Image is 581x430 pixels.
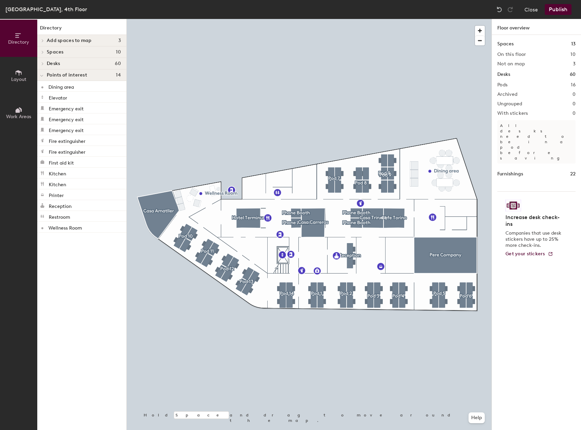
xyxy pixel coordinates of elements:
[505,200,521,211] img: Sticker logo
[505,251,553,257] a: Get your stickers
[116,72,121,78] span: 14
[573,61,576,67] h2: 3
[505,230,563,249] p: Companies that use desk stickers have up to 25% more check-ins.
[49,93,67,101] p: Elevator
[570,71,576,78] h1: 60
[49,169,66,177] p: Kitchen
[497,92,517,97] h2: Archived
[47,72,87,78] span: Points of interest
[47,38,92,43] span: Add spaces to map
[49,158,74,166] p: First aid kit
[48,223,82,231] p: Wellness Room
[497,52,526,57] h2: On this floor
[49,212,70,220] p: Restroom
[49,201,71,209] p: Reception
[505,251,545,257] span: Get your stickers
[492,19,581,35] h1: Floor overview
[8,39,29,45] span: Directory
[497,82,507,88] h2: Pods
[49,147,85,155] p: Fire extinguisher
[524,4,538,15] button: Close
[49,104,84,112] p: Emergency exit
[49,115,84,123] p: Emergency exit
[116,49,121,55] span: 10
[497,120,576,164] p: All desks need to be in a pod before saving
[6,114,31,120] span: Work Areas
[47,49,64,55] span: Spaces
[496,6,503,13] img: Undo
[48,82,74,90] p: Dining area
[497,61,525,67] h2: Not on map
[497,101,522,107] h2: Ungrouped
[5,5,87,14] div: [GEOGRAPHIC_DATA], 4th Floor
[118,38,121,43] span: 3
[545,4,572,15] button: Publish
[469,412,485,423] button: Help
[570,52,576,57] h2: 10
[571,40,576,48] h1: 13
[49,191,64,198] p: Printer
[497,71,510,78] h1: Desks
[505,214,563,228] h4: Increase desk check-ins
[570,170,576,178] h1: 22
[11,77,26,82] span: Layout
[49,126,84,133] p: Emergency exit
[497,170,523,178] h1: Furnishings
[37,24,126,35] h1: Directory
[49,180,66,188] p: Kitchen
[571,82,576,88] h2: 16
[47,61,60,66] span: Desks
[497,111,528,116] h2: With stickers
[115,61,121,66] span: 60
[507,6,514,13] img: Redo
[573,101,576,107] h2: 0
[497,40,514,48] h1: Spaces
[573,92,576,97] h2: 0
[573,111,576,116] h2: 0
[49,136,85,144] p: Fire extinguisher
